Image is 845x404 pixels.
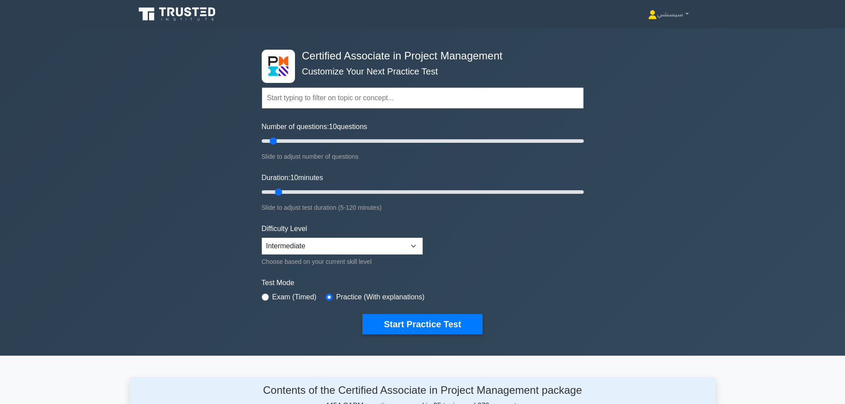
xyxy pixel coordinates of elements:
[262,224,307,234] label: Difficulty Level
[214,384,632,397] h4: Contents of the Certified Associate in Project Management package
[262,151,584,162] div: Slide to adjust number of questions
[329,123,337,130] span: 10
[262,87,584,109] input: Start typing to filter on topic or concept...
[262,278,584,288] label: Test Mode
[627,5,710,23] a: سيسشي
[290,174,298,181] span: 10
[262,256,423,267] div: Choose based on your current skill level
[299,50,540,63] h4: Certified Associate in Project Management
[336,292,424,302] label: Practice (With explanations)
[272,292,317,302] label: Exam (Timed)
[262,173,323,183] label: Duration: minutes
[262,122,367,132] label: Number of questions: questions
[362,314,482,334] button: Start Practice Test
[262,202,584,213] div: Slide to adjust test duration (5-120 minutes)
